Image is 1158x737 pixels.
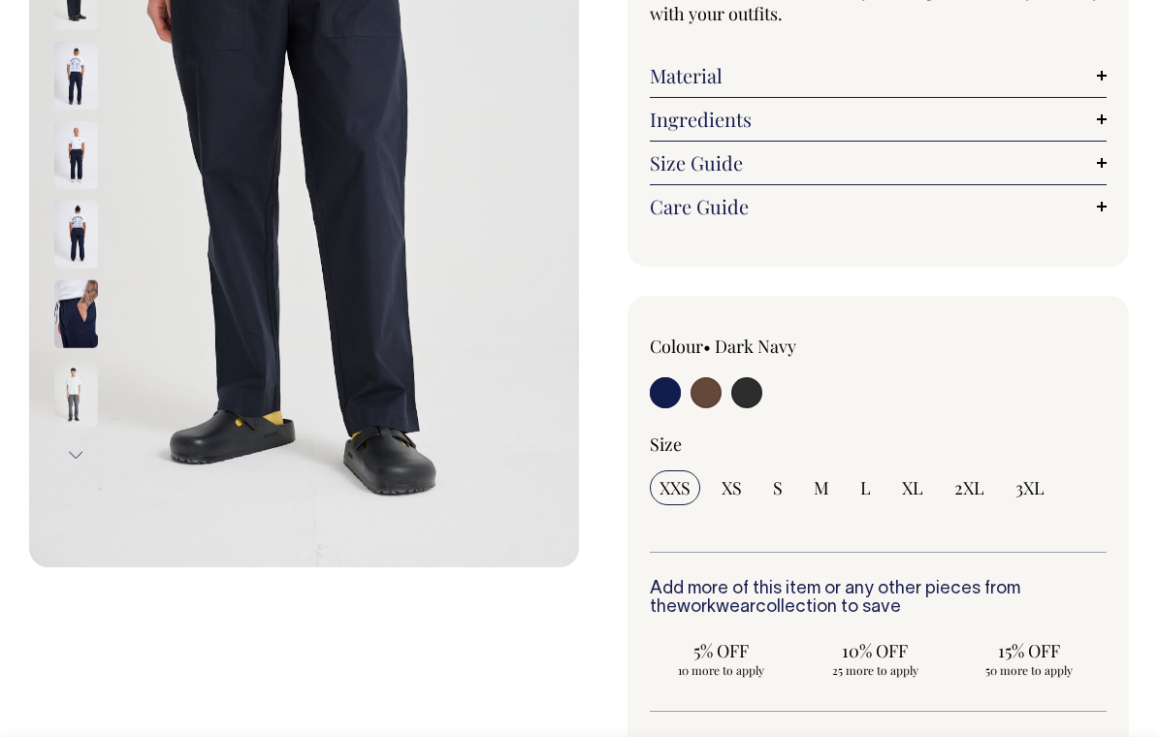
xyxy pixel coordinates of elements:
span: 50 more to apply [968,662,1091,678]
a: Material [650,64,1107,87]
span: • [703,335,711,358]
span: S [773,476,783,499]
img: dark-navy [54,280,98,348]
a: Ingredients [650,108,1107,131]
input: 5% OFF 10 more to apply [650,633,792,684]
div: Colour [650,335,832,358]
span: 25 more to apply [814,662,937,678]
span: XS [722,476,742,499]
input: S [763,470,792,505]
a: Care Guide [650,195,1107,218]
input: 3XL [1006,470,1054,505]
a: workwear [677,599,756,616]
span: 2XL [954,476,984,499]
input: 2XL [945,470,994,505]
span: M [814,476,829,499]
label: Dark Navy [715,335,796,358]
a: Size Guide [650,151,1107,175]
input: 10% OFF 25 more to apply [804,633,947,684]
span: 10 more to apply [659,662,783,678]
input: 15% OFF 50 more to apply [958,633,1101,684]
span: 5% OFF [659,639,783,662]
span: 10% OFF [814,639,937,662]
span: XXS [659,476,691,499]
div: Size [650,433,1107,456]
span: 3XL [1015,476,1045,499]
span: L [860,476,871,499]
input: L [851,470,881,505]
img: dark-navy [54,121,98,189]
input: XS [712,470,752,505]
img: dark-navy [54,201,98,269]
input: XL [892,470,933,505]
span: XL [902,476,923,499]
h6: Add more of this item or any other pieces from the collection to save [650,580,1107,619]
button: Next [61,433,90,477]
span: 15% OFF [968,639,1091,662]
img: charcoal [54,360,98,428]
input: XXS [650,470,700,505]
input: M [804,470,839,505]
img: dark-navy [54,42,98,110]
